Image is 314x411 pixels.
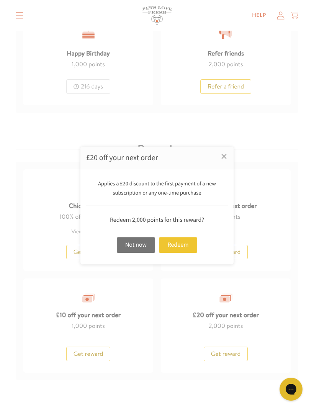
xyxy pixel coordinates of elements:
[86,153,158,162] span: £20 off your next order
[276,375,306,403] iframe: Gorgias live chat messenger
[159,237,197,253] div: Redeem
[86,179,228,206] div: Applies a £20 discount to the first payment of a new subscription or any one-time purchase
[86,215,228,226] div: Redeem 2,000 points for this reward?
[117,237,155,253] div: Not now
[214,147,234,166] a: Close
